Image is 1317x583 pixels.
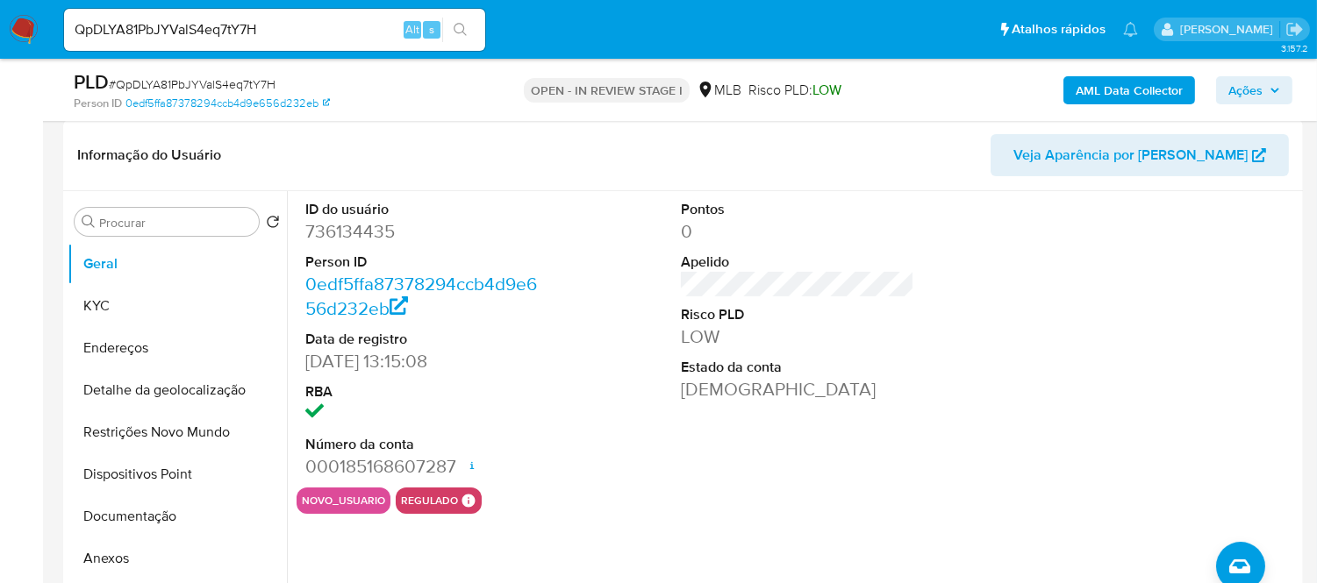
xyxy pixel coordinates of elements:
[68,411,287,453] button: Restrições Novo Mundo
[697,81,741,100] div: MLB
[125,96,330,111] a: 0edf5ffa87378294ccb4d9e656d232eb
[1285,20,1304,39] a: Sair
[68,453,287,495] button: Dispositivos Point
[1012,20,1106,39] span: Atalhos rápidos
[305,330,539,349] dt: Data de registro
[524,78,690,103] p: OPEN - IN REVIEW STAGE I
[429,21,434,38] span: s
[64,18,485,41] input: Pesquise usuários ou casos...
[68,537,287,579] button: Anexos
[82,215,96,229] button: Procurar
[68,327,287,369] button: Endereços
[305,349,539,373] dd: [DATE] 13:15:08
[68,495,287,537] button: Documentação
[302,497,385,504] button: novo_usuario
[305,382,539,402] dt: RBA
[681,377,914,402] dd: [DEMOGRAPHIC_DATA]
[109,75,276,93] span: # QpDLYA81PbJYValS4eq7tY7H
[68,285,287,327] button: KYC
[1228,76,1263,104] span: Ações
[442,18,478,42] button: search-icon
[681,219,914,244] dd: 0
[305,200,539,219] dt: ID do usuário
[681,358,914,377] dt: Estado da conta
[681,305,914,324] dt: Risco PLD
[305,454,539,479] dd: 000185168607287
[681,324,914,349] dd: LOW
[305,435,539,454] dt: Número da conta
[68,243,287,285] button: Geral
[401,497,458,504] button: regulado
[1013,134,1248,176] span: Veja Aparência por [PERSON_NAME]
[681,200,914,219] dt: Pontos
[748,81,841,100] span: Risco PLD:
[681,252,914,272] dt: Apelido
[1281,41,1308,55] span: 3.157.2
[99,215,252,231] input: Procurar
[74,68,109,96] b: PLD
[266,215,280,234] button: Retornar ao pedido padrão
[305,252,539,272] dt: Person ID
[1063,76,1195,104] button: AML Data Collector
[1076,76,1183,104] b: AML Data Collector
[1180,21,1279,38] p: sara.carvalhaes@mercadopago.com.br
[305,271,537,321] a: 0edf5ffa87378294ccb4d9e656d232eb
[812,80,841,100] span: LOW
[1216,76,1292,104] button: Ações
[405,21,419,38] span: Alt
[991,134,1289,176] button: Veja Aparência por [PERSON_NAME]
[74,96,122,111] b: Person ID
[1123,22,1138,37] a: Notificações
[305,219,539,244] dd: 736134435
[68,369,287,411] button: Detalhe da geolocalização
[77,146,221,164] h1: Informação do Usuário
